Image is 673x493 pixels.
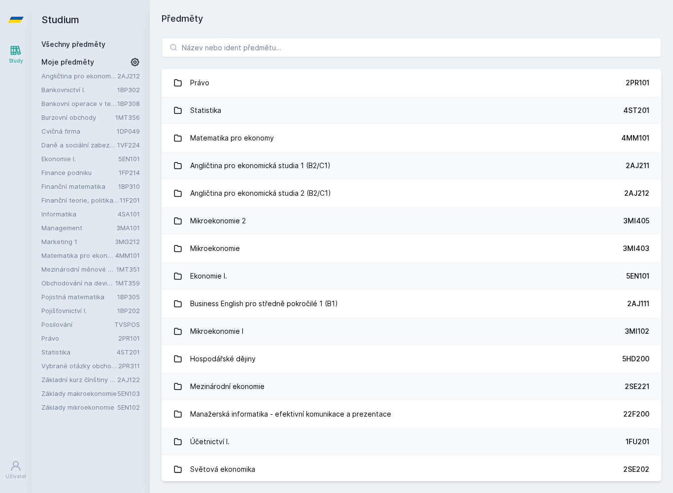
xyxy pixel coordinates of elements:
[41,319,114,329] a: Posilování
[118,362,140,370] a: 2PR311
[623,216,649,226] div: 3MI405
[190,73,209,93] div: Právo
[116,224,140,232] a: 3MA101
[162,37,661,57] input: Název nebo ident předmětu…
[625,326,649,336] div: 3MI102
[162,373,661,400] a: Mezinárodní ekonomie 2SE221
[162,152,661,179] a: Angličtina pro ekonomická studia 1 (B2/C1) 2AJ211
[41,112,115,122] a: Burzovní obchody
[9,57,23,65] div: Study
[190,128,274,148] div: Matematika pro ekonomy
[190,349,256,369] div: Hospodářské dějiny
[115,251,140,259] a: 4MM101
[41,333,118,343] a: Právo
[162,235,661,262] a: Mikroekonomie 3MI403
[41,99,117,108] a: Bankovní operace v teorii a praxi
[41,154,118,164] a: Ekonomie I.
[190,459,255,479] div: Světová ekonomika
[190,432,230,452] div: Účetnictví I.
[41,347,117,357] a: Statistika
[115,279,140,287] a: 1MT359
[41,402,117,412] a: Základy mikroekonomie
[41,71,117,81] a: Angličtina pro ekonomická studia 2 (B2/C1)
[119,169,140,176] a: 1FP214
[117,348,140,356] a: 4ST201
[117,293,140,301] a: 1BP305
[623,244,649,253] div: 3MI403
[117,141,140,149] a: 1VF224
[162,345,661,373] a: Hospodářské dějiny 5HD200
[624,188,649,198] div: 2AJ212
[41,264,116,274] a: Mezinárodní měnové a finanční instituce
[190,239,240,258] div: Mikroekonomie
[623,106,649,115] div: 4ST201
[622,354,649,364] div: 5HD200
[626,271,649,281] div: 5EN101
[190,377,265,396] div: Mezinárodní ekonomie
[120,196,140,204] a: 11F201
[626,437,649,447] div: 1FU201
[190,156,331,176] div: Angličtina pro ekonomická studia 1 (B2/C1)
[162,428,661,456] a: Účetnictví I. 1FU201
[2,455,30,485] a: Uživatel
[41,292,117,302] a: Pojistná matematika
[41,250,115,260] a: Matematika pro ekonomy
[190,404,391,424] div: Manažerská informatika - efektivní komunikace a prezentace
[190,211,246,231] div: Mikroekonomie 2
[41,181,118,191] a: Finanční matematika
[117,389,140,397] a: 5EN103
[625,382,649,391] div: 2SE221
[41,126,117,136] a: Cvičná firma
[626,161,649,171] div: 2AJ211
[117,86,140,94] a: 1BP302
[41,85,117,95] a: Bankovnictví I.
[162,179,661,207] a: Angličtina pro ekonomická studia 2 (B2/C1) 2AJ212
[41,57,94,67] span: Moje předměty
[190,321,243,341] div: Mikroekonomie I
[162,456,661,483] a: Světová ekonomika 2SE202
[162,317,661,345] a: Mikroekonomie I 3MI102
[190,101,221,120] div: Statistika
[162,400,661,428] a: Manažerská informatika - efektivní komunikace a prezentace 22F200
[117,307,140,315] a: 1BP202
[117,100,140,107] a: 1BP308
[162,97,661,124] a: Statistika 4ST201
[116,265,140,273] a: 1MT351
[190,266,227,286] div: Ekonomie I.
[41,168,119,177] a: Finance podniku
[41,40,105,48] a: Všechny předměty
[2,39,30,70] a: Study
[41,140,117,150] a: Daně a sociální zabezpečení
[118,182,140,190] a: 1BP310
[623,464,649,474] div: 2SE202
[190,294,338,314] div: Business English pro středně pokročilé 1 (B1)
[41,237,115,246] a: Marketing 1
[190,183,331,203] div: Angličtina pro ekonomická studia 2 (B2/C1)
[162,12,661,26] h1: Předměty
[41,223,116,233] a: Management
[115,238,140,246] a: 3MG212
[118,334,140,342] a: 2PR101
[117,72,140,80] a: 2AJ212
[41,195,120,205] a: Finanční teorie, politika a instituce
[117,376,140,384] a: 2AJ122
[117,127,140,135] a: 1DP049
[41,361,118,371] a: Vybrané otázky obchodního práva
[627,299,649,309] div: 2AJ111
[114,320,140,328] a: TVSPOS
[41,278,115,288] a: Obchodování na devizovém trhu
[162,290,661,317] a: Business English pro středně pokročilé 1 (B1) 2AJ111
[626,78,649,88] div: 2PR101
[162,124,661,152] a: Matematika pro ekonomy 4MM101
[41,375,117,385] a: Základní kurz čínštiny B (A1)
[623,409,649,419] div: 22F200
[162,262,661,290] a: Ekonomie I. 5EN101
[117,403,140,411] a: 5EN102
[118,210,140,218] a: 4SA101
[41,209,118,219] a: Informatika
[118,155,140,163] a: 5EN101
[41,388,117,398] a: Základy makroekonomie
[115,113,140,121] a: 1MT356
[162,207,661,235] a: Mikroekonomie 2 3MI405
[41,306,117,316] a: Pojišťovnictví I.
